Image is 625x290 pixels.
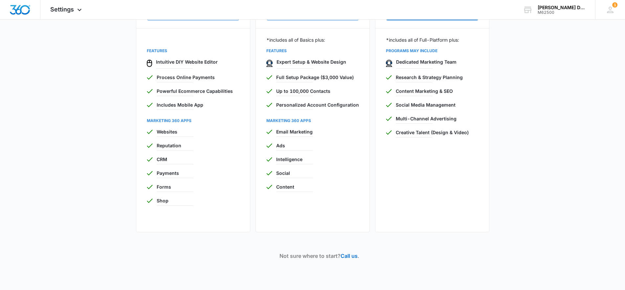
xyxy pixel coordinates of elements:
[147,48,239,54] p: FEATURES
[266,89,272,93] img: icon-greenCheckmark.svg
[276,183,359,190] p: Content
[266,118,359,124] p: MARKETING 360 APPS
[538,10,586,15] div: account id
[386,89,392,93] img: icon-greenCheckmark.svg
[612,2,617,8] span: 1
[147,103,153,107] img: icon-greenCheckmark.svg
[266,130,272,134] img: icon-greenCheckmark.svg
[147,198,153,203] img: icon-greenCheckmark.svg
[396,58,479,65] p: Dedicated Marketing Team
[266,185,272,189] img: icon-greenCheckmark.svg
[386,60,392,67] img: icon-specialist.svg
[157,101,239,108] p: Includes Mobile App
[147,118,239,124] p: MARKETING 360 APPS
[386,116,392,121] img: icon-greenCheckmark.svg
[157,74,239,81] p: Process Online Payments
[612,2,617,8] div: notifications count
[396,115,479,122] p: Multi-Channel Advertising
[386,75,392,80] img: icon-greenCheckmark.svg
[276,170,359,176] p: Social
[157,170,239,176] p: Payments
[396,88,479,94] p: Content Marketing & SEO
[157,142,239,149] p: Reputation
[147,89,153,93] img: icon-greenCheckmark.svg
[341,253,358,259] a: Call us
[157,88,239,94] p: Powerful Ecommerce Capabilities
[396,74,479,81] p: Research & Strategy Planning
[396,129,479,136] p: Creative Talent (Design & Video)
[386,48,479,54] p: PROGRAMS MAY INCLUDE
[157,183,239,190] p: Forms
[266,143,272,148] img: icon-greenCheckmark.svg
[266,36,359,43] p: *includes all of Basics plus:
[386,36,479,43] p: *includes all of Full-Platform plus:
[276,101,359,108] p: Personalized Account Configuration
[157,156,239,163] p: CRM
[386,103,392,107] img: icon-greenCheckmark.svg
[266,157,272,162] img: icon-greenCheckmark.svg
[276,156,359,163] p: Intelligence
[147,130,153,134] img: icon-greenCheckmark.svg
[147,60,152,67] img: icon-mouse.svg
[157,128,239,135] p: Websites
[396,101,479,108] p: Social Media Management
[277,58,359,65] p: Expert Setup & Website Design
[538,5,586,10] div: account name
[157,197,239,204] p: Shop
[147,171,153,176] img: icon-greenCheckmark.svg
[276,142,359,149] p: Ads
[50,6,74,13] span: Settings
[147,157,153,162] img: icon-greenCheckmark.svg
[386,130,392,135] img: icon-greenCheckmark.svg
[266,60,273,67] img: icon-specialist.svg
[147,185,153,189] img: icon-greenCheckmark.svg
[100,252,538,260] p: Not sure where to start? .
[147,143,153,148] img: icon-greenCheckmark.svg
[266,171,272,176] img: icon-greenCheckmark.svg
[266,75,272,80] img: icon-greenCheckmark.svg
[147,75,153,80] img: icon-greenCheckmark.svg
[276,88,359,94] p: Up to 100,000 Contacts
[276,74,359,81] p: Full Setup Package ($3,000 Value)
[156,58,239,65] p: Intuitive DIY Website Editor
[276,128,359,135] p: Email Marketing
[266,103,272,107] img: icon-greenCheckmark.svg
[266,48,359,54] p: FEATURES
